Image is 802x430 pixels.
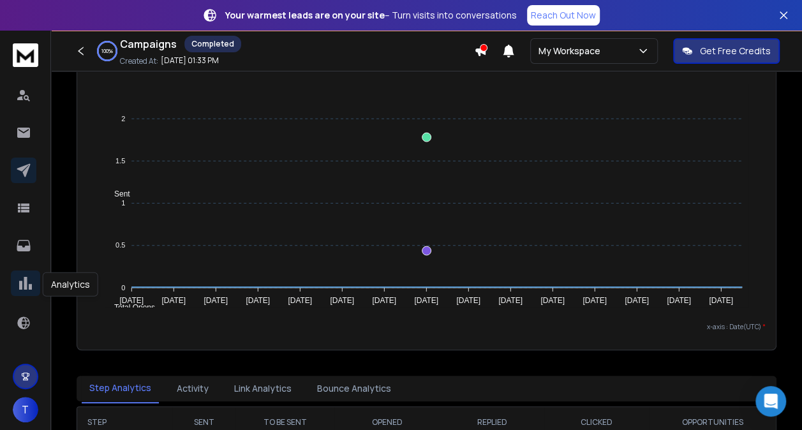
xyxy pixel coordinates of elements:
tspan: [DATE] [667,296,691,305]
h1: Campaigns [120,36,177,52]
tspan: 1 [121,199,125,207]
div: Completed [184,36,241,52]
tspan: 0.5 [115,241,125,249]
strong: Your warmest leads are on your site [225,9,385,21]
tspan: [DATE] [456,296,480,305]
div: Open Intercom Messenger [755,386,786,417]
tspan: [DATE] [625,296,649,305]
tspan: [DATE] [288,296,312,305]
button: Activity [169,374,216,403]
span: Total Opens [105,303,155,312]
button: Step Analytics [82,374,159,403]
tspan: [DATE] [709,296,734,305]
tspan: [DATE] [540,296,565,305]
a: Reach Out Now [527,5,600,26]
button: T [13,397,38,422]
p: Reach Out Now [531,9,596,22]
tspan: [DATE] [204,296,228,305]
tspan: [DATE] [372,296,396,305]
p: 100 % [101,47,113,55]
p: [DATE] 01:33 PM [161,56,219,66]
button: Bounce Analytics [309,374,399,403]
tspan: [DATE] [119,296,144,305]
tspan: [DATE] [161,296,186,305]
tspan: 2 [121,115,125,122]
div: Analytics [43,272,98,297]
button: Link Analytics [226,374,299,403]
p: – Turn visits into conversations [225,9,517,22]
button: Get Free Credits [673,38,780,64]
p: x-axis : Date(UTC) [87,322,766,332]
tspan: 1.5 [115,157,125,165]
p: My Workspace [538,45,605,57]
tspan: 0 [121,284,125,292]
tspan: [DATE] [414,296,438,305]
tspan: [DATE] [583,296,607,305]
span: Sent [105,189,130,198]
tspan: [DATE] [498,296,523,305]
p: Created At: [120,56,158,66]
tspan: [DATE] [330,296,354,305]
img: logo [13,43,38,67]
tspan: [DATE] [246,296,270,305]
p: Get Free Credits [700,45,771,57]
